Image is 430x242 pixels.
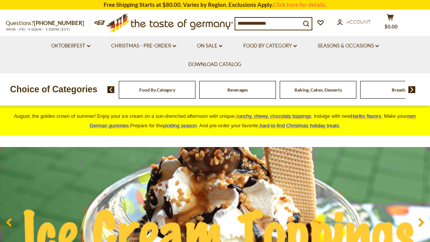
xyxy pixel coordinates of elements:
[6,18,90,28] p: Questions?
[318,42,379,50] a: Seasons & Occasions
[227,87,248,93] a: Beverages
[107,86,115,93] img: previous arrow
[111,42,176,50] a: Christmas - PRE-ORDER
[237,113,311,119] span: runchy, chewy, chocolaty toppings
[234,113,311,119] a: crunchy, chewy, chocolaty toppings
[260,123,340,128] span: .
[6,27,70,32] span: MON - FRI, 9:00AM - 5:00PM (EST)
[379,14,402,33] button: $0.00
[139,87,175,93] a: Food By Category
[351,113,381,119] a: Haribo flavors
[260,123,339,128] a: hard-to-find Christmas holiday treats
[337,18,371,26] a: Account
[347,19,371,25] span: Account
[14,113,416,128] span: August, the golden crown of summer! Enjoy your ice cream on a sun-drenched afternoon with unique ...
[408,86,416,93] img: next arrow
[392,87,406,93] a: Breads
[273,1,327,8] a: Click here for details.
[384,24,398,30] span: $0.00
[188,60,241,69] a: Download Catalog
[197,42,222,50] a: On Sale
[243,42,297,50] a: Food By Category
[295,87,342,93] a: Baking, Cakes, Desserts
[51,42,90,50] a: Oktoberfest
[163,123,197,128] a: pickling season
[34,19,84,26] a: [PHONE_NUMBER]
